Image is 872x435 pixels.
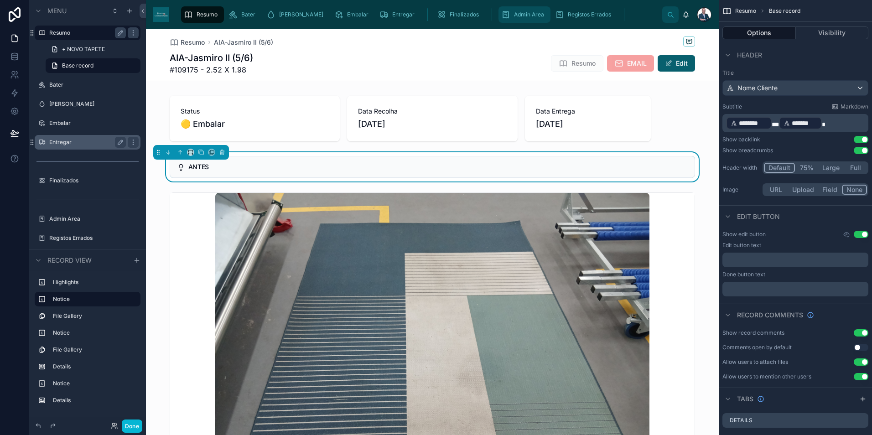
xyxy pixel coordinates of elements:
h1: AIA-Jasmiro II (5/6) [170,52,253,64]
span: #109175 - 2.52 X 1.98 [170,64,253,75]
a: Admin Area [498,6,550,23]
span: Base record [769,7,800,15]
button: Large [818,163,844,173]
label: Bater [49,81,139,88]
span: Nome Cliente [737,83,778,93]
button: Full [844,163,867,173]
a: Resumo [170,38,205,47]
span: Bater [241,11,255,18]
span: Menu [47,6,67,16]
button: URL [764,185,788,195]
button: Visibility [796,26,869,39]
button: None [842,185,867,195]
label: Finalizados [49,177,139,184]
div: Allow users to mention other users [722,373,811,380]
label: Notice [53,295,133,303]
span: Tabs [737,394,753,404]
label: Show edit button [722,231,766,238]
span: Embalar [347,11,369,18]
span: [PERSON_NAME] [279,11,323,18]
span: Resumo [197,11,218,18]
div: scrollable content [29,271,146,417]
div: scrollable content [722,282,868,296]
label: Registos Errados [49,234,139,242]
img: App logo [153,7,169,22]
label: Details [53,363,137,370]
span: + NOVO TAPETE [62,46,105,53]
div: Allow users to attach files [722,358,788,366]
a: [PERSON_NAME] [264,6,330,23]
label: Edit button text [722,242,761,249]
button: 75% [795,163,818,173]
a: Registos Errados [552,6,618,23]
button: Nome Cliente [722,80,868,96]
a: Markdown [831,103,868,110]
div: Show breadcrumbs [722,147,773,154]
span: Edit button [737,212,780,221]
label: Details [53,397,137,404]
div: Show record comments [722,329,784,337]
button: Options [722,26,796,39]
a: Base record [46,58,140,73]
label: Notice [53,380,137,387]
span: Record view [47,256,92,265]
a: AIA-Jasmiro II (5/6) [214,38,273,47]
label: File Gallery [53,346,137,353]
label: Image [722,186,759,193]
label: [PERSON_NAME] [49,100,139,108]
label: Admin Area [49,215,139,223]
span: Entregar [392,11,415,18]
span: Finalizados [450,11,479,18]
span: Record comments [737,311,803,320]
span: Markdown [841,103,868,110]
label: Details [730,417,753,424]
label: Title [722,69,868,77]
div: Comments open by default [722,344,792,351]
button: Field [818,185,842,195]
a: + NOVO TAPETE [46,42,140,57]
div: scrollable content [722,114,868,132]
button: Edit [658,55,695,72]
span: Admin Area [514,11,544,18]
div: Show backlink [722,136,760,143]
label: File Gallery [53,312,137,320]
button: Default [764,163,795,173]
a: Finalizados [434,6,485,23]
a: Bater [226,6,262,23]
a: Embalar [332,6,375,23]
label: Done button text [722,271,765,278]
label: Notice [53,329,137,337]
a: Resumo [181,6,224,23]
button: Done [122,419,142,433]
h5: ANTES [188,164,687,170]
div: scrollable content [176,5,662,25]
a: Entregar [377,6,421,23]
span: Base record [62,62,93,69]
label: Embalar [49,119,139,127]
label: Entregar [49,139,122,146]
label: Subtitle [722,103,742,110]
label: Header width [722,164,759,171]
button: Upload [788,185,818,195]
label: Resumo [49,29,122,36]
span: Resumo [735,7,756,15]
label: Highlights [53,279,137,286]
span: Header [737,51,762,60]
div: scrollable content [722,253,868,267]
span: Registos Errados [568,11,611,18]
span: Resumo [181,38,205,47]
